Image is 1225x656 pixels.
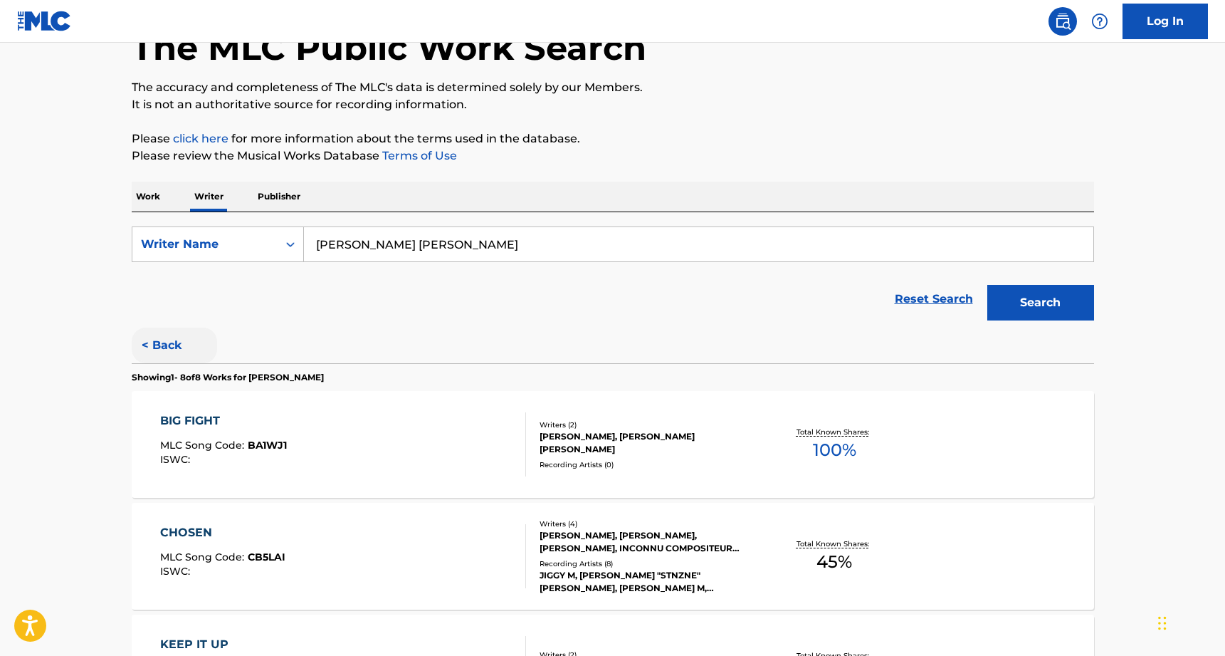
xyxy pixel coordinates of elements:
div: [PERSON_NAME], [PERSON_NAME], [PERSON_NAME], INCONNU COMPOSITEUR AUTEUR [540,529,755,555]
span: MLC Song Code : [160,551,248,563]
span: ISWC : [160,453,194,466]
img: help [1091,13,1108,30]
p: Total Known Shares: [796,427,873,437]
div: BIG FIGHT [160,412,287,429]
iframe: Chat Widget [1154,588,1225,656]
a: Reset Search [888,283,980,315]
img: MLC Logo [17,11,72,31]
div: [PERSON_NAME], [PERSON_NAME] [PERSON_NAME] [540,430,755,456]
a: CHOSENMLC Song Code:CB5LAIISWC:Writers (4)[PERSON_NAME], [PERSON_NAME], [PERSON_NAME], INCONNU CO... [132,503,1094,610]
p: The accuracy and completeness of The MLC's data is determined solely by our Members. [132,79,1094,96]
button: Search [987,285,1094,321]
p: Writer [190,182,228,212]
img: search [1054,13,1071,30]
div: CHOSEN [160,524,285,541]
div: Drag [1158,602,1167,645]
div: Writers ( 2 ) [540,420,755,430]
h1: The MLC Public Work Search [132,26,646,69]
div: JIGGY M, [PERSON_NAME] "STNZNE" [PERSON_NAME], [PERSON_NAME] M, [PERSON_NAME] M, [PERSON_NAME] M,... [540,569,755,595]
a: Terms of Use [379,149,457,162]
span: ISWC : [160,565,194,578]
p: Please for more information about the terms used in the database. [132,130,1094,147]
span: BA1WJ1 [248,439,287,452]
span: MLC Song Code : [160,439,248,452]
a: BIG FIGHTMLC Song Code:BA1WJ1ISWC:Writers (2)[PERSON_NAME], [PERSON_NAME] [PERSON_NAME]Recording ... [132,391,1094,498]
span: 100 % [813,437,856,463]
a: click here [173,132,228,145]
div: Writer Name [141,236,269,253]
div: Recording Artists ( 0 ) [540,459,755,470]
div: Help [1085,7,1114,36]
p: Publisher [253,182,305,212]
div: Recording Artists ( 8 ) [540,558,755,569]
div: KEEP IT UP [160,636,286,653]
a: Public Search [1048,7,1077,36]
span: CB5LAI [248,551,285,563]
span: 45 % [816,549,852,575]
a: Log In [1123,4,1208,39]
p: Please review the Musical Works Database [132,147,1094,165]
p: It is not an authoritative source for recording information. [132,96,1094,113]
p: Showing 1 - 8 of 8 Works for [PERSON_NAME] [132,371,324,384]
form: Search Form [132,227,1094,328]
button: < Back [132,328,217,363]
div: Writers ( 4 ) [540,519,755,529]
p: Work [132,182,164,212]
p: Total Known Shares: [796,538,873,549]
